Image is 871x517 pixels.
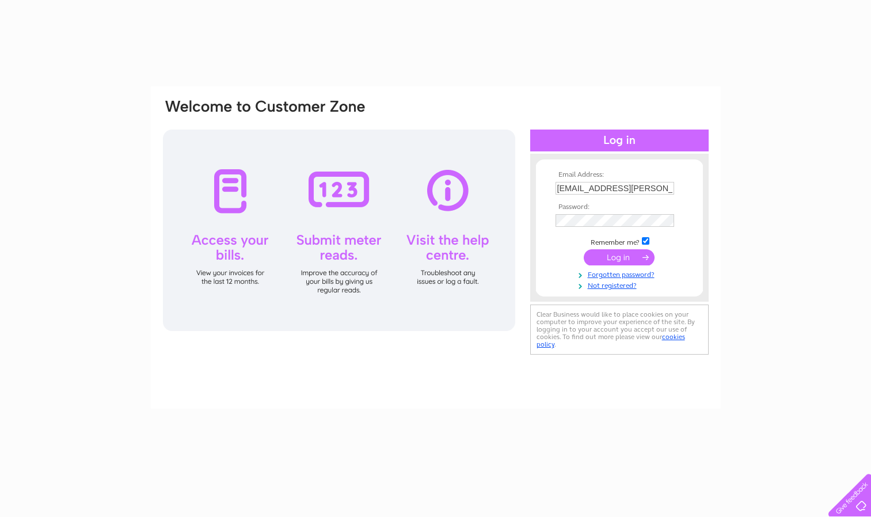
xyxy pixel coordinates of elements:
[584,249,655,265] input: Submit
[556,279,686,290] a: Not registered?
[537,333,685,348] a: cookies policy
[553,235,686,247] td: Remember me?
[553,203,686,211] th: Password:
[556,268,686,279] a: Forgotten password?
[553,171,686,179] th: Email Address:
[530,305,709,355] div: Clear Business would like to place cookies on your computer to improve your experience of the sit...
